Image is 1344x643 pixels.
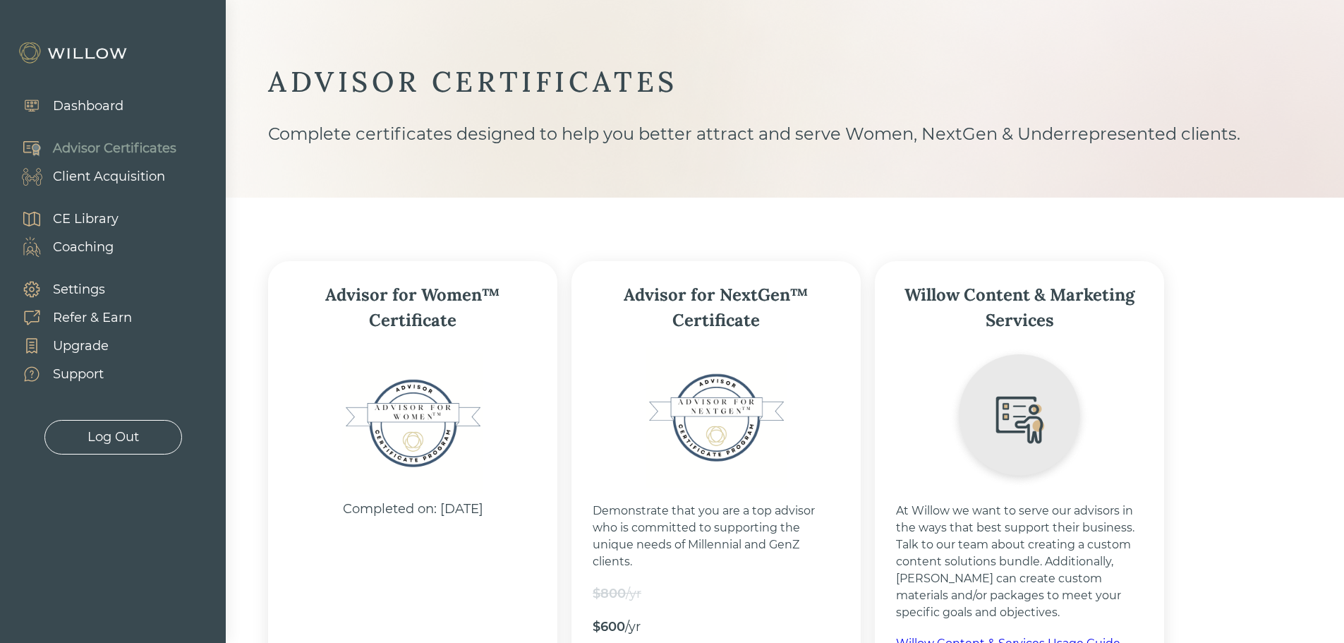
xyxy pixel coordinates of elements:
[343,500,483,519] div: Completed on: [DATE]
[342,353,483,494] img: Advisor for Women™ Certificate Badge
[87,428,139,447] div: Log Out
[53,280,105,299] div: Settings
[896,503,1143,621] div: At Willow we want to serve our advisors in the ways that best support their business. Talk to our...
[53,97,123,116] div: Dashboard
[593,282,840,333] div: Advisor for NextGen™ Certificate
[268,121,1302,198] div: Complete certificates designed to help you better attract and serve Women, NextGen & Underreprese...
[7,162,176,191] a: Client Acquisition
[7,332,132,360] a: Upgrade
[268,64,1302,100] div: ADVISOR CERTIFICATES
[7,275,132,304] a: Settings
[53,308,132,327] div: Refer & Earn
[7,92,123,120] a: Dashboard
[53,139,176,158] div: Advisor Certificates
[896,282,1143,333] div: Willow Content & Marketing Services
[7,134,176,162] a: Advisor Certificates
[593,618,625,637] div: $600
[949,347,1090,488] img: willowContentIcon.png
[593,584,626,603] div: $800
[53,167,165,186] div: Client Acquisition
[7,205,119,233] a: CE Library
[625,618,641,637] div: /yr
[18,42,131,64] img: Willow
[646,347,787,488] img: Certificate_Program_Badge_NextGen.png
[53,238,114,257] div: Coaching
[289,282,536,333] div: Advisor for Women™ Certificate
[593,503,840,570] div: Demonstrate that you are a top advisor who is committed to supporting the unique needs of Millenn...
[53,365,104,384] div: Support
[7,233,119,261] a: Coaching
[53,210,119,229] div: CE Library
[7,304,132,332] a: Refer & Earn
[53,337,109,356] div: Upgrade
[626,584,641,603] div: /yr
